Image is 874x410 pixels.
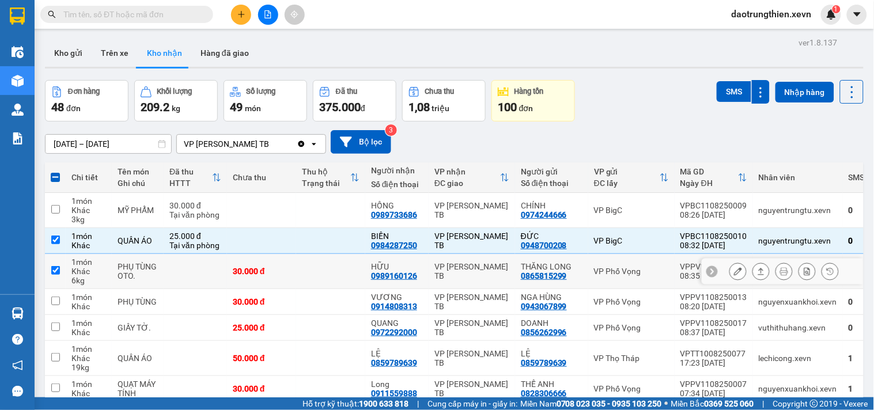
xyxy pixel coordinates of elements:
div: 0972292000 [371,328,417,337]
div: 0974244666 [521,210,567,219]
th: Toggle SortBy [164,162,227,193]
div: Khác [71,206,106,215]
span: copyright [810,400,818,408]
span: Miền Bắc [671,397,754,410]
div: Khác [71,389,106,398]
div: 1 món [71,231,106,241]
img: warehouse-icon [12,104,24,116]
div: VP Phố Vọng [594,323,669,332]
div: VP Phố Vọng [594,384,669,393]
span: Miền Nam [520,397,662,410]
div: PHỤ TÙNG [118,297,158,306]
div: VP BigC [594,206,669,215]
svg: Clear value [297,139,306,149]
span: Cung cấp máy in - giấy in: [427,397,517,410]
span: aim [290,10,298,18]
span: | [763,397,765,410]
div: Tại văn phòng [169,241,221,250]
div: Khác [71,241,106,250]
input: Select a date range. [46,135,171,153]
img: warehouse-icon [12,307,24,320]
div: Ghi chú [118,179,158,188]
div: 0989160126 [371,271,417,280]
th: Toggle SortBy [296,162,365,193]
span: kg [172,104,180,113]
div: VƯƠNG [371,293,423,302]
div: Chi tiết [71,173,106,182]
img: icon-new-feature [826,9,837,20]
div: HỒNG [371,201,423,210]
div: 0943067899 [521,302,567,311]
div: 1 [849,354,874,363]
div: 0989733686 [371,210,417,219]
div: 30.000 đ [169,201,221,210]
svg: open [309,139,319,149]
div: Đã thu [169,167,212,176]
div: 08:35 [DATE] [680,271,747,280]
button: Đơn hàng48đơn [45,80,128,122]
div: Người nhận [371,166,423,175]
img: warehouse-icon [12,75,24,87]
div: 0859789639 [521,358,567,367]
strong: 0369 525 060 [705,399,754,408]
div: HTTT [169,179,212,188]
div: VP [PERSON_NAME] TB [434,293,509,311]
button: aim [285,5,305,25]
div: Thu hộ [302,167,350,176]
div: Nhân viên [759,173,837,182]
span: daotrungthien.xevn [722,7,821,21]
div: VPPV1108250007 [680,379,747,389]
div: VPPV1108250013 [680,293,747,302]
div: VP BigC [594,236,669,245]
span: message [12,386,23,397]
div: SMS [849,173,865,182]
div: VPPV1108250016 [680,262,747,271]
th: Toggle SortBy [429,162,515,193]
button: Kho nhận [138,39,191,67]
div: 3 kg [71,215,106,224]
button: file-add [258,5,278,25]
div: 08:20 [DATE] [680,302,747,311]
div: Giao hàng [752,263,770,280]
input: Selected VP Trần Phú TB. [270,138,271,150]
span: đ [361,104,365,113]
span: đơn [519,104,534,113]
div: VP Thọ Tháp [594,354,669,363]
div: VP [PERSON_NAME] TB [434,349,509,367]
div: 19 kg [71,363,106,372]
button: Hàng tồn100đơn [491,80,575,122]
div: nguyenxuankhoi.xevn [759,384,837,393]
span: Hỗ trợ kỹ thuật: [302,397,408,410]
div: 0865815299 [521,271,567,280]
div: VPTT1008250077 [680,349,747,358]
button: Nhập hàng [775,82,834,102]
div: 1 món [71,293,106,302]
input: Tìm tên, số ĐT hoặc mã đơn [63,8,199,21]
div: 1 món [71,344,106,354]
div: Tên món [118,167,158,176]
div: 0 [849,236,874,245]
img: logo-vxr [10,7,25,25]
div: 1 món [71,257,106,267]
div: ĐỨC [521,231,582,241]
div: ĐC lấy [594,179,660,188]
div: 1 món [71,318,106,328]
li: Hotline: 19001155 [108,43,482,57]
span: 49 [230,100,243,114]
button: Hàng đã giao [191,39,258,67]
div: 0 [849,323,874,332]
img: solution-icon [12,132,24,145]
div: 25.000 đ [233,323,290,332]
div: Tại văn phòng [169,210,221,219]
div: Trạng thái [302,179,350,188]
button: Đã thu375.000đ [313,80,396,122]
strong: 0708 023 035 - 0935 103 250 [557,399,662,408]
div: 0984287250 [371,241,417,250]
div: QUANG [371,318,423,328]
div: 0914808313 [371,302,417,311]
div: nguyenxuankhoi.xevn [759,297,837,306]
div: Ngày ĐH [680,179,738,188]
div: 0856262996 [521,328,567,337]
span: plus [237,10,245,18]
div: 17:23 [DATE] [680,358,747,367]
